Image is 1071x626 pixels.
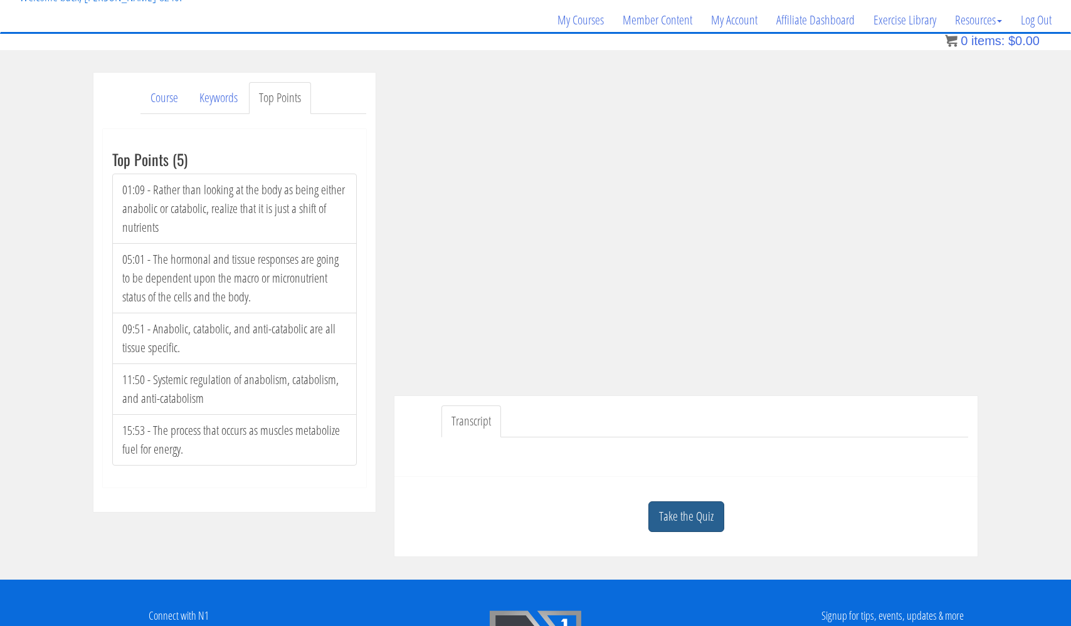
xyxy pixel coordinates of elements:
bdi: 0.00 [1008,34,1040,48]
img: icon11.png [945,34,958,47]
a: Keywords [189,82,248,114]
a: Transcript [441,405,501,437]
li: 15:53 - The process that occurs as muscles metabolize fuel for energy. [112,414,357,466]
li: 01:09 - Rather than looking at the body as being either anabolic or catabolic, realize that it is... [112,174,357,244]
li: 05:01 - The hormonal and tissue responses are going to be dependent upon the macro or micronutrie... [112,243,357,313]
li: 09:51 - Anabolic, catabolic, and anti-catabolic are all tissue specific. [112,313,357,364]
a: Course [140,82,188,114]
h4: Connect with N1 [9,610,347,622]
span: $ [1008,34,1015,48]
h4: Signup for tips, events, updates & more [724,610,1062,622]
h3: Top Points (5) [112,151,357,167]
span: 0 [961,34,968,48]
a: Take the Quiz [648,501,724,532]
a: Top Points [249,82,311,114]
span: items: [971,34,1005,48]
li: 11:50 - Systemic regulation of anabolism, catabolism, and anti-catabolism [112,363,357,415]
a: 0 items: $0.00 [945,34,1040,48]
